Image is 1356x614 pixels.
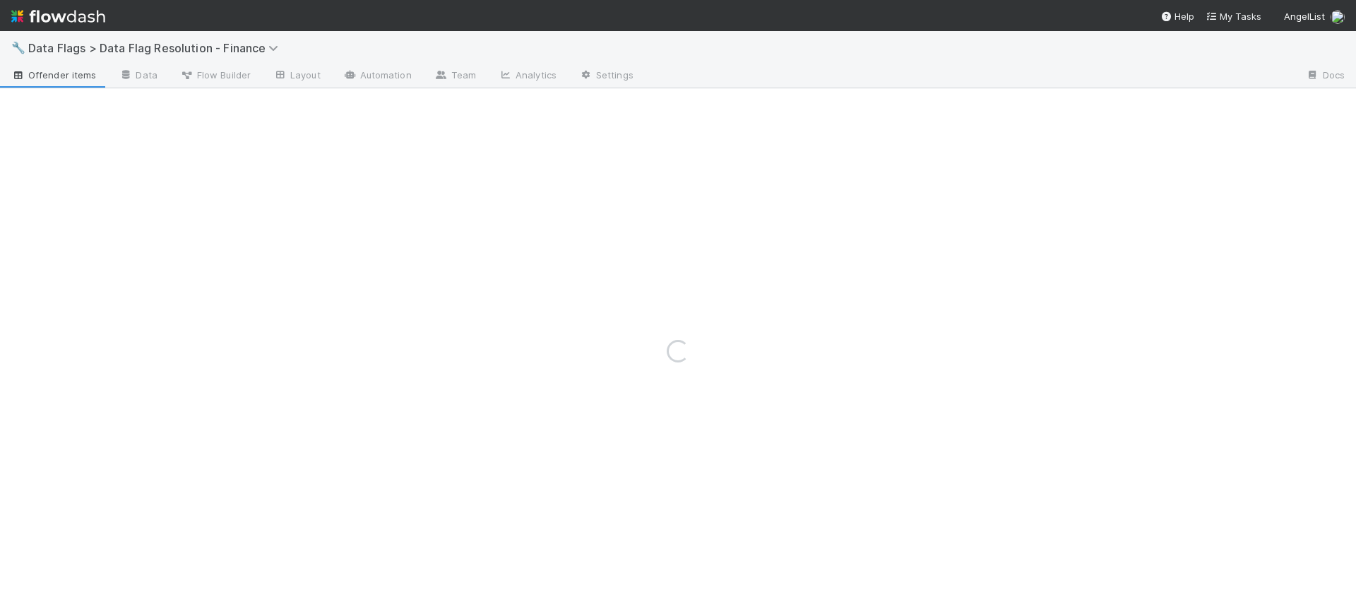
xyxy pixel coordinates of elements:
[180,68,251,82] span: Flow Builder
[169,65,262,88] a: Flow Builder
[1331,10,1345,24] img: avatar_fee1282a-8af6-4c79-b7c7-bf2cfad99775.png
[28,41,285,55] span: Data Flags > Data Flag Resolution - Finance
[11,68,96,82] span: Offender items
[423,65,487,88] a: Team
[1284,11,1325,22] span: AngelList
[1206,9,1261,23] a: My Tasks
[568,65,645,88] a: Settings
[1160,9,1194,23] div: Help
[107,65,168,88] a: Data
[1295,65,1356,88] a: Docs
[11,42,25,54] span: 🔧
[262,65,332,88] a: Layout
[1206,11,1261,22] span: My Tasks
[11,4,105,28] img: logo-inverted-e16ddd16eac7371096b0.svg
[332,65,423,88] a: Automation
[487,65,568,88] a: Analytics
